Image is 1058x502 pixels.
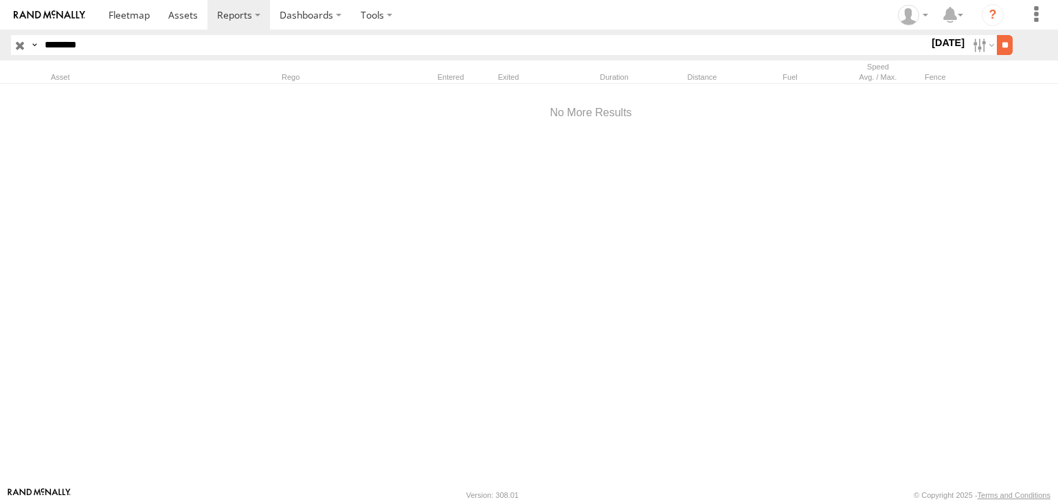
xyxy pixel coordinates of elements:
[51,72,243,82] div: Asset
[573,72,655,82] div: Duration
[466,491,519,499] div: Version: 308.01
[482,72,534,82] div: Exited
[967,35,997,55] label: Search Filter Options
[978,491,1050,499] a: Terms and Conditions
[661,72,743,82] div: Distance
[893,5,933,25] div: Zulema McIntosch
[914,491,1050,499] div: © Copyright 2025 -
[929,35,967,50] label: [DATE]
[14,10,85,20] img: rand-logo.svg
[749,72,831,82] div: Fuel
[425,72,477,82] div: Entered
[29,35,40,55] label: Search Query
[282,72,419,82] div: Rego
[8,488,71,502] a: Visit our Website
[982,4,1004,26] i: ?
